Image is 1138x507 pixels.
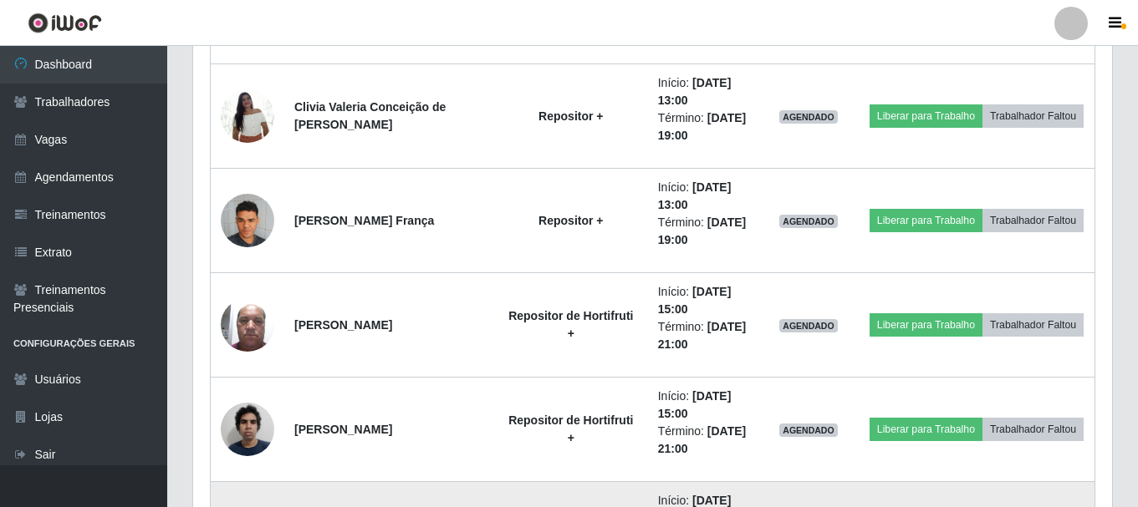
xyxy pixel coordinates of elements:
strong: Repositor de Hortifruti + [508,413,633,444]
strong: [PERSON_NAME] França [294,214,434,227]
li: Término: [658,214,748,249]
strong: [PERSON_NAME] [294,423,392,436]
strong: Clivia Valeria Conceição de [PERSON_NAME] [294,100,446,131]
li: Início: [658,179,748,214]
strong: Repositor + [538,109,603,123]
img: 1732199727580.jpeg [221,185,274,256]
img: 1757111675194.jpeg [221,393,274,464]
span: AGENDADO [779,110,838,124]
img: CoreUI Logo [28,13,102,33]
button: Liberar para Trabalho [870,418,982,441]
li: Início: [658,283,748,318]
time: [DATE] 15:00 [658,285,732,316]
img: 1667645848902.jpeg [221,80,274,151]
li: Início: [658,74,748,109]
li: Término: [658,423,748,458]
img: 1659545853333.jpeg [221,289,274,360]
li: Término: [658,318,748,353]
span: AGENDADO [779,319,838,332]
button: Trabalhador Faltou [982,209,1084,232]
button: Trabalhador Faltou [982,313,1084,337]
span: AGENDADO [779,423,838,437]
button: Trabalhador Faltou [982,104,1084,128]
time: [DATE] 13:00 [658,76,732,107]
button: Trabalhador Faltou [982,418,1084,441]
li: Início: [658,388,748,423]
span: AGENDADO [779,215,838,228]
button: Liberar para Trabalho [870,313,982,337]
time: [DATE] 13:00 [658,180,732,211]
button: Liberar para Trabalho [870,209,982,232]
button: Liberar para Trabalho [870,104,982,128]
time: [DATE] 15:00 [658,389,732,420]
strong: [PERSON_NAME] [294,318,392,332]
li: Término: [658,109,748,144]
strong: Repositor + [538,214,603,227]
strong: Repositor de Hortifruti + [508,309,633,340]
